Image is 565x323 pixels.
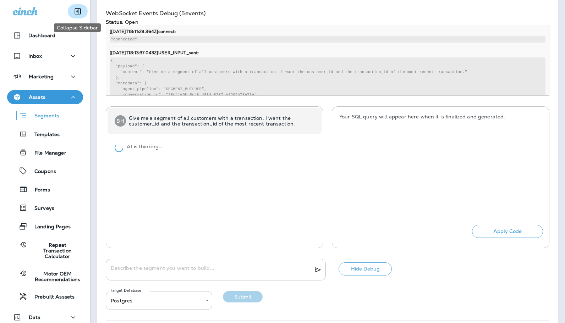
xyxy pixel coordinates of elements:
[54,23,101,32] div: Collapse Sidebar
[68,4,88,18] button: Collapse Sidebar
[106,11,549,16] h3: WebSocket Events Debug ( 5 events)
[28,53,42,59] p: Inbox
[339,114,542,119] p: Your SQL query will appear here when it is finalized and generated.
[111,288,141,293] label: Target Database
[106,19,549,25] div: Open
[129,115,314,127] span: Give me a segment of all customers with a transaction. I want the customer_id and the transaction...
[7,69,83,84] button: Marketing
[27,113,59,120] p: Segments
[28,187,50,194] p: Forms
[7,219,83,234] button: Landing Pages
[7,163,83,178] button: Coupons
[28,242,80,259] p: Repeat Transaction Calculator
[28,271,80,282] p: Motor OEM Recommendations
[29,314,41,320] p: Data
[110,29,176,34] strong: [ [DATE]T18:11:29.364Z ] connect :
[106,19,124,25] strong: Status:
[7,49,83,63] button: Inbox
[7,237,83,262] button: Repeat Transaction Calculator
[339,262,392,275] button: Hide Debug
[7,266,83,285] button: Motor OEM Recommendations
[110,36,545,43] pre: "connected"
[110,57,545,132] pre: { "payload": { "content": "Give me a segment of all customers with a transaction. I want the cust...
[223,291,263,302] button: Submit
[7,90,83,104] button: Assets
[29,94,45,100] p: Assets
[7,108,83,123] button: Segments
[27,132,60,138] p: Templates
[115,115,126,127] div: Brian Henson
[27,168,56,175] p: Coupons
[7,182,83,197] button: Forms
[27,150,66,157] p: File Manager
[7,127,83,141] button: Templates
[127,144,163,149] span: AI is thinking...
[472,225,543,238] button: Apply Code
[7,145,83,160] button: File Manager
[28,33,55,38] p: Dashboard
[7,28,83,43] button: Dashboard
[106,291,212,310] div: Postgres
[27,294,75,301] p: Prebuilt Asssets
[7,200,83,215] button: Surveys
[7,289,83,304] button: Prebuilt Asssets
[27,224,71,230] p: Landing Pages
[29,74,54,79] p: Marketing
[27,205,54,212] p: Surveys
[110,50,199,56] strong: [ [DATE]T18:13:37.043Z ] USER_INPUT_sent :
